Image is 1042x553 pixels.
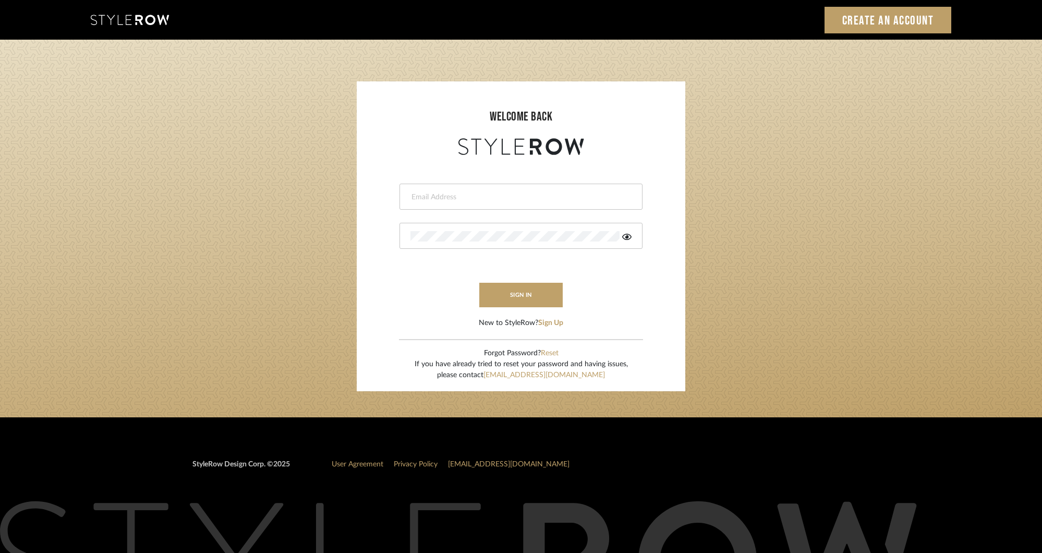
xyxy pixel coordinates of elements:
[538,318,563,329] button: Sign Up
[541,348,559,359] button: Reset
[479,283,563,307] button: sign in
[394,461,438,468] a: Privacy Policy
[192,459,290,478] div: StyleRow Design Corp. ©2025
[448,461,570,468] a: [EMAIL_ADDRESS][DOMAIN_NAME]
[367,107,675,126] div: welcome back
[332,461,383,468] a: User Agreement
[415,359,628,381] div: If you have already tried to reset your password and having issues, please contact
[479,318,563,329] div: New to StyleRow?
[410,192,629,202] input: Email Address
[415,348,628,359] div: Forgot Password?
[483,371,605,379] a: [EMAIL_ADDRESS][DOMAIN_NAME]
[825,7,952,33] a: Create an Account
